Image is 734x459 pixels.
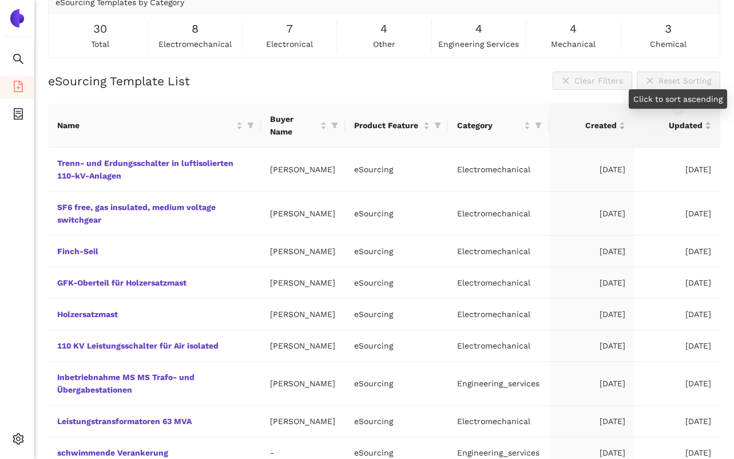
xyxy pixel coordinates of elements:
span: total [91,38,109,50]
span: 4 [475,20,482,38]
span: filter [434,122,441,129]
span: engineering services [438,38,519,50]
span: filter [535,122,542,129]
span: Category [457,119,522,132]
th: this column's title is Name,this column is sortable [48,104,261,148]
span: other [373,38,395,50]
td: [DATE] [549,148,634,192]
span: container [13,104,24,127]
span: electronical [266,38,313,50]
td: [DATE] [634,267,720,299]
img: Logo [8,9,26,27]
span: Updated [644,119,703,132]
span: 7 [286,20,293,38]
h2: eSourcing Template List [48,73,190,89]
td: Electromechanical [448,192,549,236]
td: eSourcing [345,236,448,267]
td: eSourcing [345,299,448,330]
span: Name [57,119,234,132]
span: 8 [192,20,199,38]
td: [PERSON_NAME] [261,192,345,236]
td: [PERSON_NAME] [261,330,345,362]
td: Electromechanical [448,299,549,330]
td: [DATE] [634,192,720,236]
td: [PERSON_NAME] [261,362,345,406]
span: filter [247,122,254,129]
td: [DATE] [549,330,634,362]
button: closeClear Filters [553,72,632,90]
span: filter [331,122,338,129]
span: chemical [650,38,687,50]
span: electromechanical [158,38,232,50]
span: 4 [380,20,387,38]
td: Electromechanical [448,148,549,192]
span: search [13,49,24,72]
th: this column's title is Product Feature,this column is sortable [345,104,448,148]
td: [DATE] [549,236,634,267]
td: [PERSON_NAME] [261,148,345,192]
span: 4 [570,20,577,38]
span: filter [533,117,544,134]
span: Buyer Name [270,113,318,138]
td: [PERSON_NAME] [261,236,345,267]
td: Engineering_services [448,362,549,406]
td: [DATE] [549,362,634,406]
td: eSourcing [345,362,448,406]
td: Electromechanical [448,267,549,299]
div: Click to sort ascending [629,89,727,109]
td: Electromechanical [448,236,549,267]
span: file-add [13,77,24,100]
td: eSourcing [345,406,448,437]
td: eSourcing [345,192,448,236]
th: this column's title is Buyer Name,this column is sortable [261,104,345,148]
th: this column's title is Updated,this column is sortable [634,104,720,148]
td: [PERSON_NAME] [261,267,345,299]
td: [PERSON_NAME] [261,299,345,330]
td: eSourcing [345,267,448,299]
span: 3 [665,20,672,38]
td: eSourcing [345,148,448,192]
td: [DATE] [634,299,720,330]
span: setting [13,429,24,452]
span: Product Feature [354,119,421,132]
td: [DATE] [634,362,720,406]
td: [PERSON_NAME] [261,406,345,437]
td: eSourcing [345,330,448,362]
span: mechanical [551,38,596,50]
span: filter [245,117,256,134]
td: [DATE] [549,406,634,437]
td: [DATE] [634,406,720,437]
span: filter [329,110,340,140]
button: closeReset Sorting [637,72,720,90]
td: Electromechanical [448,330,549,362]
td: [DATE] [549,267,634,299]
td: Electromechanical [448,406,549,437]
span: Created [558,119,617,132]
span: 30 [93,20,107,38]
td: [DATE] [634,236,720,267]
td: [DATE] [549,299,634,330]
td: [DATE] [549,192,634,236]
td: [DATE] [634,148,720,192]
td: [DATE] [634,330,720,362]
span: filter [432,117,443,134]
th: this column's title is Category,this column is sortable [448,104,549,148]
